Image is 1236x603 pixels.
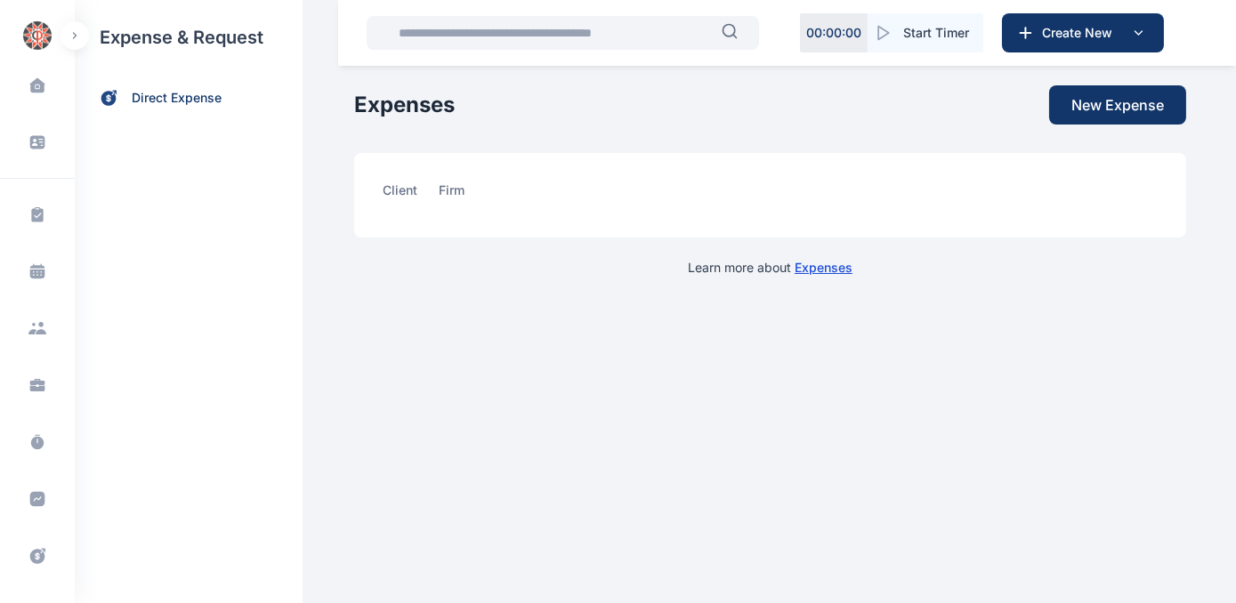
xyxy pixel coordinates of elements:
a: client [383,181,439,209]
a: Expenses [795,260,852,275]
button: Create New [1002,13,1164,52]
span: firm [439,181,465,209]
a: firm [439,181,486,209]
span: Start Timer [903,24,969,42]
button: New Expense [1049,85,1186,125]
span: direct expense [132,89,222,108]
button: Start Timer [868,13,983,52]
p: 00 : 00 : 00 [806,24,861,42]
span: New Expense [1071,94,1164,116]
h1: Expenses [354,91,455,119]
a: direct expense [75,75,303,122]
p: Learn more about [688,259,852,277]
span: client [383,181,417,209]
span: Create New [1035,24,1127,42]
